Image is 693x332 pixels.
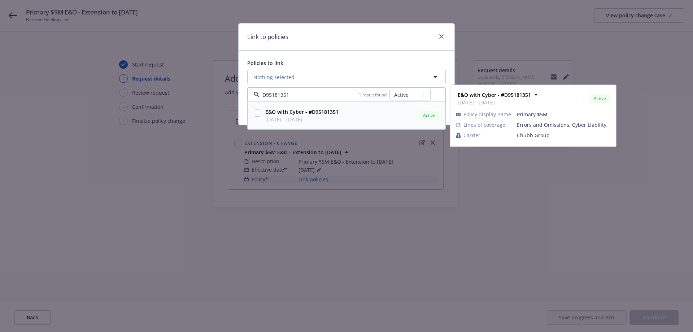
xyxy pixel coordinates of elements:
[260,91,359,99] input: Filter by keyword
[437,32,446,41] a: close
[247,70,446,84] button: Nothing selected
[265,116,339,123] span: [DATE] - [DATE]
[458,99,531,106] span: [DATE] - [DATE]
[593,95,607,102] span: Active
[463,131,480,139] span: Carrier
[517,131,610,139] span: Chubb Group
[253,73,295,81] span: Nothing selected
[359,92,387,98] span: 1 result found
[247,32,288,42] h1: Link to policies
[517,121,610,129] span: Errors and Omissions, Cyber Liability
[247,60,283,66] span: Policies to link
[458,91,531,98] strong: E&O with Cyber - #D95181351
[463,121,505,129] span: Lines of coverage
[422,112,436,119] span: Active
[517,111,610,118] span: Primary $5M
[265,108,339,115] strong: E&O with Cyber - #D95181351
[463,111,511,118] span: Policy display name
